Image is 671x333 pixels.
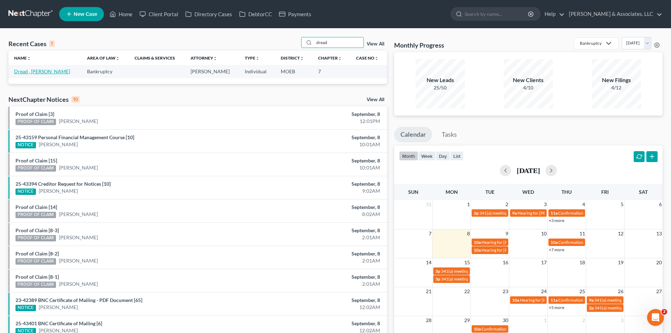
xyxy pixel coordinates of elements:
td: 7 [312,65,350,78]
span: 12 [617,229,624,238]
span: Confirmation hearing for [PERSON_NAME] [558,297,638,303]
span: 341(a) meeting for [PERSON_NAME] [441,269,509,274]
a: View All [367,97,384,102]
span: 5 [620,200,624,209]
div: NOTICE [15,305,36,311]
span: 26 [617,287,624,296]
span: 17 [540,258,547,267]
span: 16 [502,258,509,267]
a: Proof of Claim [8-1] [15,274,59,280]
div: September, 8 [263,320,380,327]
span: 341(a) meeting for [PERSON_NAME] [441,276,509,282]
span: 11a [551,297,558,303]
div: PROOF OF CLAIM [15,235,56,241]
span: 3p [435,269,440,274]
span: 23 [502,287,509,296]
div: PROOF OF CLAIM [15,282,56,288]
span: 11 [579,229,586,238]
div: 2:01AM [263,234,380,241]
span: 10a [474,247,481,253]
span: 10a [512,297,519,303]
span: Mon [446,189,458,195]
i: unfold_more [213,56,217,61]
span: 21 [425,287,432,296]
div: 10:01AM [263,164,380,171]
h2: [DATE] [517,167,540,174]
a: [PERSON_NAME] [59,118,98,125]
a: Client Portal [136,8,182,20]
span: 2 [661,309,667,315]
a: Districtunfold_more [281,55,304,61]
a: Home [106,8,136,20]
span: Confirmation hearing for [PERSON_NAME] [558,210,638,216]
span: 15 [464,258,471,267]
a: [PERSON_NAME] [59,257,98,264]
th: Claims & Services [129,51,185,65]
i: unfold_more [27,56,31,61]
span: 7 [428,229,432,238]
span: 341(a) meeting for [PERSON_NAME] [594,297,662,303]
a: [PERSON_NAME] [39,187,78,195]
span: Sat [639,189,648,195]
a: Proof of Claim [15] [15,158,57,164]
div: Bankruptcy [580,40,602,46]
a: Help [541,8,565,20]
td: Individual [239,65,275,78]
div: September, 8 [263,134,380,141]
a: 25-43394 Creditor Request for Notices [10] [15,181,111,187]
i: unfold_more [338,56,342,61]
a: 25-43159 Personal Financial Management Course [10] [15,134,134,140]
a: +7 more [549,247,564,252]
span: 14 [425,258,432,267]
a: [PERSON_NAME] & Associates, LLC [565,8,662,20]
span: 30 [502,316,509,325]
div: 12:02AM [263,304,380,311]
span: Hearing for [PERSON_NAME] [481,240,536,245]
a: Proof of Claim [14] [15,204,57,210]
div: 12:01PM [263,118,380,125]
span: 28 [425,316,432,325]
div: 9:02AM [263,187,380,195]
span: 25 [579,287,586,296]
span: Wed [522,189,534,195]
span: 10a [551,240,558,245]
a: +5 more [549,305,564,310]
div: NOTICE [15,142,36,148]
div: September, 8 [263,157,380,164]
div: New Filings [592,76,641,84]
a: +3 more [549,218,564,223]
span: 18 [579,258,586,267]
span: 22 [464,287,471,296]
div: NextChapter Notices [8,95,80,104]
i: unfold_more [116,56,120,61]
span: 3 [543,200,547,209]
a: [PERSON_NAME] [59,164,98,171]
div: NOTICE [15,189,36,195]
span: 2 [505,200,509,209]
span: 8 [466,229,471,238]
span: 341(a) meeting for [PERSON_NAME] [479,210,547,216]
div: 4/10 [504,84,553,91]
span: 2p [589,305,594,310]
span: Confirmation hearing for [PERSON_NAME] [481,326,561,332]
span: 1 [543,316,547,325]
button: day [436,151,450,161]
span: 11a [551,210,558,216]
div: 4/12 [592,84,641,91]
button: list [450,151,464,161]
span: 341(a) meeting for [PERSON_NAME] [595,305,663,310]
span: 9a [512,210,517,216]
td: MOEB [275,65,312,78]
h3: Monthly Progress [394,41,444,49]
button: week [418,151,436,161]
span: Sun [408,189,418,195]
a: [PERSON_NAME] [59,280,98,288]
a: View All [367,42,384,47]
span: 10a [474,240,481,245]
span: 10a [474,326,481,332]
span: 27 [656,287,663,296]
span: Hearing for [PERSON_NAME] [517,210,572,216]
span: 20 [656,258,663,267]
i: unfold_more [255,56,260,61]
button: month [399,151,418,161]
